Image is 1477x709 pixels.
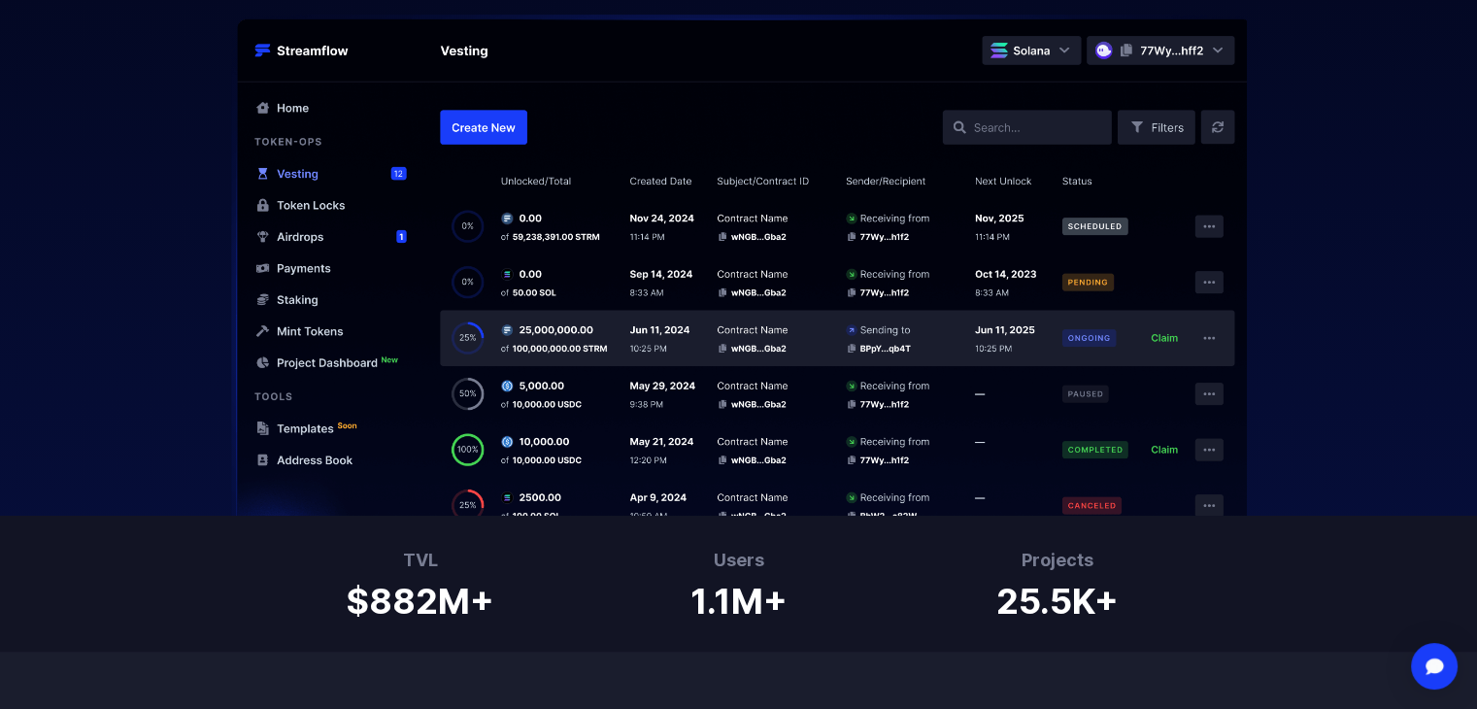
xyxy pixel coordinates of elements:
[347,574,494,621] h1: $882M+
[347,547,494,574] h3: TVL
[690,574,788,621] h1: 1.1M+
[996,547,1119,574] h3: Projects
[690,547,788,574] h3: Users
[996,574,1119,621] h1: 25.5K+
[117,15,1360,516] img: Hero Image
[1411,643,1458,690] div: Open Intercom Messenger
